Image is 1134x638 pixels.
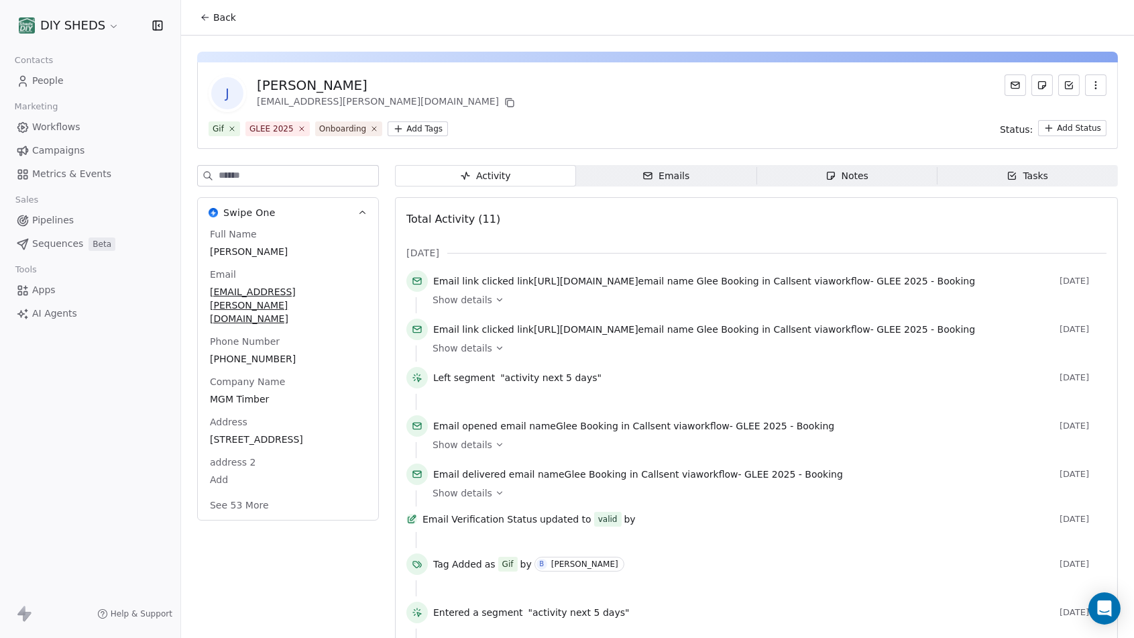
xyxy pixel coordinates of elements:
[210,433,366,446] span: [STREET_ADDRESS]
[433,421,498,431] span: Email opened
[40,17,105,34] span: DIY SHEDS
[1060,469,1107,480] span: [DATE]
[1088,592,1121,625] div: Open Intercom Messenger
[257,76,518,95] div: [PERSON_NAME]
[433,276,514,286] span: Email link clicked
[207,227,260,241] span: Full Name
[736,421,834,431] span: GLEE 2025 - Booking
[207,456,258,469] span: address 2
[89,237,115,251] span: Beta
[826,169,868,183] div: Notes
[257,95,518,111] div: [EMAIL_ADDRESS][PERSON_NAME][DOMAIN_NAME]
[210,473,366,486] span: Add
[9,260,42,280] span: Tools
[422,513,537,526] span: Email Verification Status
[1060,324,1107,335] span: [DATE]
[406,213,500,225] span: Total Activity (11)
[697,324,791,335] span: Glee Booking in Call
[500,371,602,384] span: "activity next 5 days"
[540,513,591,526] span: updated to
[565,469,659,480] span: Glee Booking in Call
[11,163,170,185] a: Metrics & Events
[32,237,83,251] span: Sequences
[16,14,122,37] button: DIY SHEDS
[406,246,439,260] span: [DATE]
[433,293,1097,307] a: Show details
[433,341,492,355] span: Show details
[433,486,492,500] span: Show details
[209,208,218,217] img: Swipe One
[11,70,170,92] a: People
[433,557,482,571] span: Tag Added
[9,190,44,210] span: Sales
[207,415,250,429] span: Address
[211,77,243,109] span: J
[433,341,1097,355] a: Show details
[32,120,80,134] span: Workflows
[642,169,689,183] div: Emails
[97,608,172,619] a: Help & Support
[502,558,514,570] div: Gif
[210,392,366,406] span: MGM Timber
[433,606,523,619] span: Entered a segment
[1060,276,1107,286] span: [DATE]
[32,74,64,88] span: People
[19,17,35,34] img: shedsdiy.jpg
[11,209,170,231] a: Pipelines
[223,206,276,219] span: Swipe One
[210,285,366,325] span: [EMAIL_ADDRESS][PERSON_NAME][DOMAIN_NAME]
[433,438,1097,451] a: Show details
[202,493,277,517] button: See 53 More
[534,276,638,286] span: [URL][DOMAIN_NAME]
[520,557,532,571] span: by
[697,276,791,286] span: Glee Booking in Call
[876,276,975,286] span: GLEE 2025 - Booking
[32,213,74,227] span: Pipelines
[111,608,172,619] span: Help & Support
[556,421,650,431] span: Glee Booking in Call
[9,50,59,70] span: Contacts
[198,198,378,227] button: Swipe OneSwipe One
[207,268,239,281] span: Email
[433,419,834,433] span: email name sent via workflow -
[1060,607,1107,618] span: [DATE]
[433,371,495,384] span: Left segment
[551,560,618,569] div: [PERSON_NAME]
[192,5,244,30] button: Back
[207,375,288,388] span: Company Name
[32,283,56,297] span: Apps
[433,486,1097,500] a: Show details
[210,352,366,366] span: [PHONE_NUMBER]
[388,121,448,136] button: Add Tags
[485,557,496,571] span: as
[11,279,170,301] a: Apps
[433,469,506,480] span: Email delivered
[32,307,77,321] span: AI Agents
[11,116,170,138] a: Workflows
[213,123,224,135] div: Gif
[433,274,975,288] span: link email name sent via workflow -
[1000,123,1033,136] span: Status:
[539,559,544,570] div: B
[1060,559,1107,570] span: [DATE]
[598,513,618,526] div: valid
[534,324,638,335] span: [URL][DOMAIN_NAME]
[1007,169,1048,183] div: Tasks
[433,323,975,336] span: link email name sent via workflow -
[11,303,170,325] a: AI Agents
[32,144,84,158] span: Campaigns
[1038,120,1107,136] button: Add Status
[198,227,378,520] div: Swipe OneSwipe One
[11,140,170,162] a: Campaigns
[528,606,630,619] span: "activity next 5 days"
[210,245,366,258] span: [PERSON_NAME]
[433,293,492,307] span: Show details
[9,97,64,117] span: Marketing
[319,123,367,135] div: Onboarding
[1060,514,1107,525] span: [DATE]
[433,468,843,481] span: email name sent via workflow -
[32,167,111,181] span: Metrics & Events
[1060,372,1107,383] span: [DATE]
[213,11,236,24] span: Back
[249,123,294,135] div: GLEE 2025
